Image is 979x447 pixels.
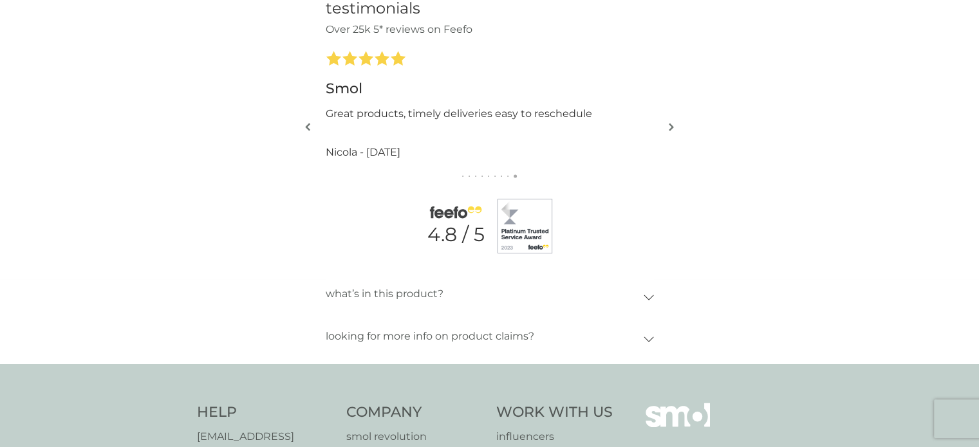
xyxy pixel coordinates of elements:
[427,223,485,246] p: 4.8 / 5
[326,79,362,99] h3: Smol
[326,279,443,309] p: what’s in this product?
[346,428,483,445] a: smol revolution
[496,428,613,445] a: influencers
[326,105,592,122] p: Great products, timely deliveries easy to reschedule
[669,122,674,132] img: right-arrow.svg
[326,21,654,38] p: Over 25k 5* reviews on Feefo
[197,403,334,423] h4: Help
[346,403,483,423] h4: Company
[326,322,534,351] p: looking for more info on product claims?
[496,403,613,423] h4: Work With Us
[646,403,710,446] img: smol
[498,199,552,253] img: feefo badge
[305,122,310,132] img: left-arrow.svg
[326,144,400,161] p: Nicola - [DATE]
[427,206,485,219] img: feefo logo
